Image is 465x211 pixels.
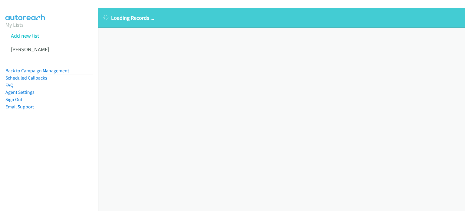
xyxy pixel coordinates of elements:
a: [PERSON_NAME] [11,46,49,53]
a: FAQ [5,82,13,88]
a: My Lists [5,21,24,28]
a: Email Support [5,104,34,110]
a: Back to Campaign Management [5,68,69,73]
a: Sign Out [5,97,22,102]
a: Scheduled Callbacks [5,75,47,81]
a: Add new list [11,32,39,39]
p: Loading Records ... [104,14,460,22]
a: Agent Settings [5,89,35,95]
